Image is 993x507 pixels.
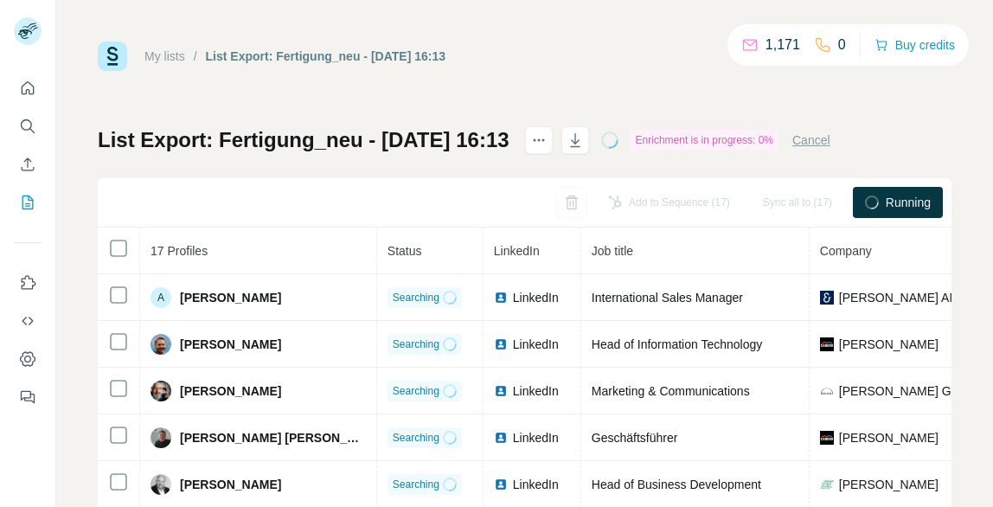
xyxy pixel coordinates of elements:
[14,111,42,142] button: Search
[820,478,834,491] img: company-logo
[180,476,281,493] span: [PERSON_NAME]
[180,429,366,446] span: [PERSON_NAME] [PERSON_NAME]
[820,384,834,398] img: company-logo
[14,187,42,218] button: My lists
[592,244,633,258] span: Job title
[393,337,439,352] span: Searching
[792,132,830,149] button: Cancel
[820,431,834,445] img: company-logo
[839,429,939,446] span: [PERSON_NAME]
[14,267,42,298] button: Use Surfe on LinkedIn
[151,474,171,495] img: Avatar
[494,244,540,258] span: LinkedIn
[494,431,508,445] img: LinkedIn logo
[592,337,762,351] span: Head of Information Technology
[838,35,846,55] p: 0
[14,343,42,375] button: Dashboard
[839,336,939,353] span: [PERSON_NAME]
[513,289,559,306] span: LinkedIn
[494,291,508,305] img: LinkedIn logo
[98,126,509,154] h1: List Export: Fertigung_neu - [DATE] 16:13
[151,244,208,258] span: 17 Profiles
[820,291,834,305] img: company-logo
[98,42,127,71] img: Surfe Logo
[144,49,185,63] a: My lists
[206,48,445,65] div: List Export: Fertigung_neu - [DATE] 16:13
[874,33,955,57] button: Buy credits
[766,35,800,55] p: 1,171
[513,476,559,493] span: LinkedIn
[839,476,939,493] span: [PERSON_NAME]
[494,337,508,351] img: LinkedIn logo
[513,382,559,400] span: LinkedIn
[494,478,508,491] img: LinkedIn logo
[886,194,931,211] span: Running
[14,73,42,104] button: Quick start
[14,149,42,180] button: Enrich CSV
[194,48,197,65] li: /
[592,431,678,445] span: Geschäftsführer
[393,290,439,305] span: Searching
[180,289,281,306] span: [PERSON_NAME]
[151,287,171,308] div: A
[631,130,778,151] div: Enrichment is in progress: 0%
[14,382,42,413] button: Feedback
[393,383,439,399] span: Searching
[513,429,559,446] span: LinkedIn
[513,336,559,353] span: LinkedIn
[180,382,281,400] span: [PERSON_NAME]
[180,336,281,353] span: [PERSON_NAME]
[525,126,553,154] button: actions
[393,430,439,446] span: Searching
[820,244,872,258] span: Company
[820,337,834,351] img: company-logo
[592,384,750,398] span: Marketing & Communications
[151,334,171,355] img: Avatar
[494,384,508,398] img: LinkedIn logo
[388,244,422,258] span: Status
[592,291,743,305] span: International Sales Manager
[151,427,171,448] img: Avatar
[151,381,171,401] img: Avatar
[592,478,761,491] span: Head of Business Development
[393,477,439,492] span: Searching
[839,382,976,400] span: [PERSON_NAME] Group
[14,305,42,337] button: Use Surfe API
